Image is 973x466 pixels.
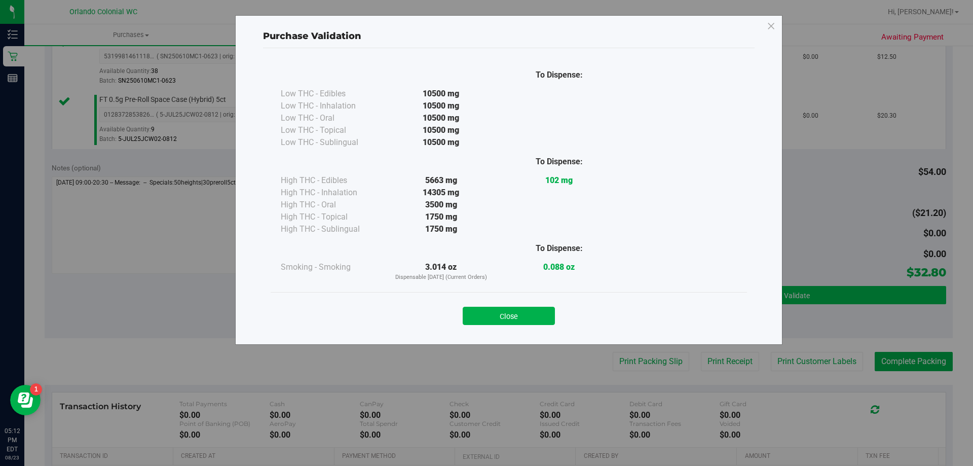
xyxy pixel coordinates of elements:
div: 14305 mg [382,187,500,199]
div: High THC - Edibles [281,174,382,187]
div: 5663 mg [382,174,500,187]
div: 10500 mg [382,124,500,136]
div: To Dispense: [500,242,618,255]
div: 10500 mg [382,100,500,112]
div: High THC - Sublingual [281,223,382,235]
iframe: Resource center [10,385,41,415]
div: 10500 mg [382,136,500,149]
div: High THC - Inhalation [281,187,382,199]
div: 10500 mg [382,88,500,100]
div: 3.014 oz [382,261,500,282]
button: Close [463,307,555,325]
div: High THC - Oral [281,199,382,211]
iframe: Resource center unread badge [30,383,42,396]
div: Low THC - Topical [281,124,382,136]
div: To Dispense: [500,156,618,168]
div: 1750 mg [382,223,500,235]
div: Low THC - Inhalation [281,100,382,112]
div: To Dispense: [500,69,618,81]
div: High THC - Topical [281,211,382,223]
div: 3500 mg [382,199,500,211]
div: Low THC - Oral [281,112,382,124]
div: Smoking - Smoking [281,261,382,273]
strong: 0.088 oz [543,262,575,272]
span: Purchase Validation [263,30,361,42]
strong: 102 mg [545,175,573,185]
p: Dispensable [DATE] (Current Orders) [382,273,500,282]
div: 1750 mg [382,211,500,223]
div: Low THC - Sublingual [281,136,382,149]
div: 10500 mg [382,112,500,124]
div: Low THC - Edibles [281,88,382,100]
